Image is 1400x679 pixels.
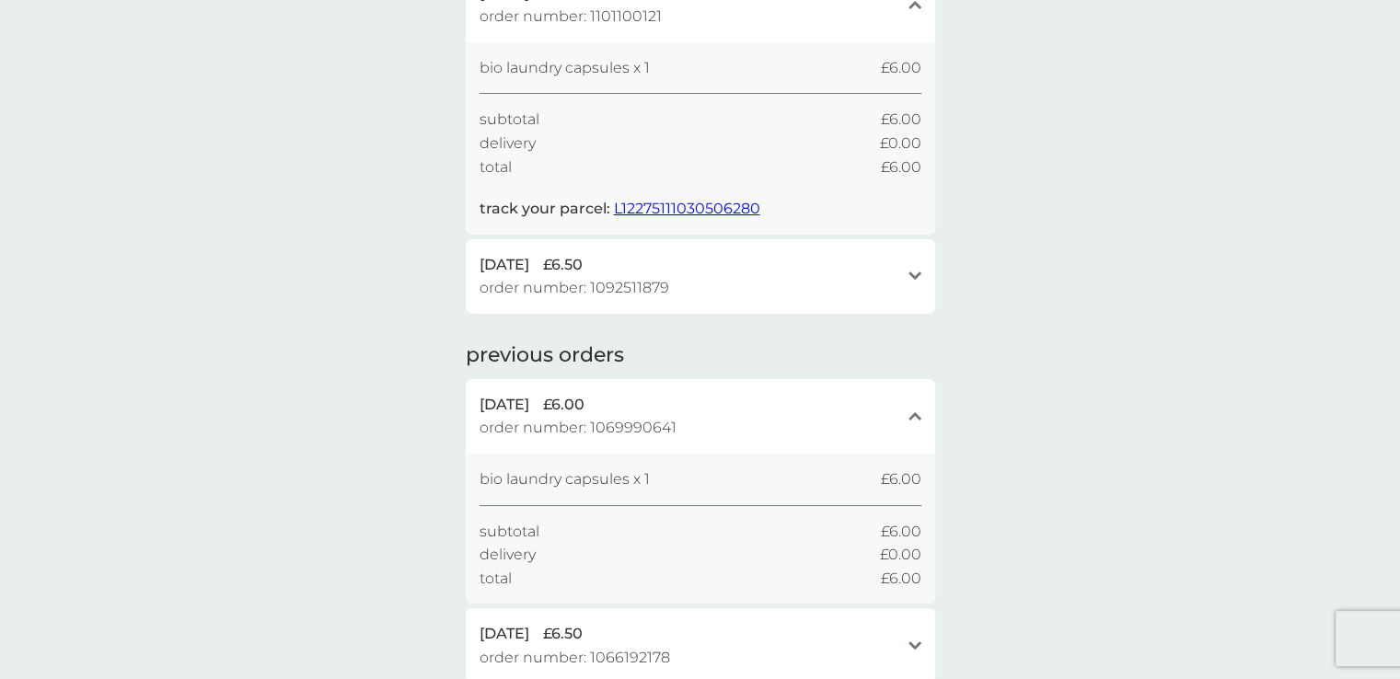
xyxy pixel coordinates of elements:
[480,276,669,300] span: order number: 1092511879
[480,132,536,155] span: delivery
[480,197,760,221] p: track your parcel:
[480,393,529,417] span: [DATE]
[480,155,512,179] span: total
[543,393,584,417] span: £6.00
[480,467,650,491] span: bio laundry capsules x 1
[880,132,921,155] span: £0.00
[480,567,512,591] span: total
[480,416,677,440] span: order number: 1069990641
[543,622,583,646] span: £6.50
[480,5,662,29] span: order number: 1101100121
[881,567,921,591] span: £6.00
[881,155,921,179] span: £6.00
[480,520,539,544] span: subtotal
[881,467,921,491] span: £6.00
[543,253,583,277] span: £6.50
[480,253,529,277] span: [DATE]
[480,543,536,567] span: delivery
[480,622,529,646] span: [DATE]
[881,520,921,544] span: £6.00
[480,646,670,670] span: order number: 1066192178
[614,200,760,217] a: L12275111030506280
[466,341,624,370] h2: previous orders
[881,56,921,80] span: £6.00
[881,108,921,132] span: £6.00
[480,108,539,132] span: subtotal
[480,56,650,80] span: bio laundry capsules x 1
[880,543,921,567] span: £0.00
